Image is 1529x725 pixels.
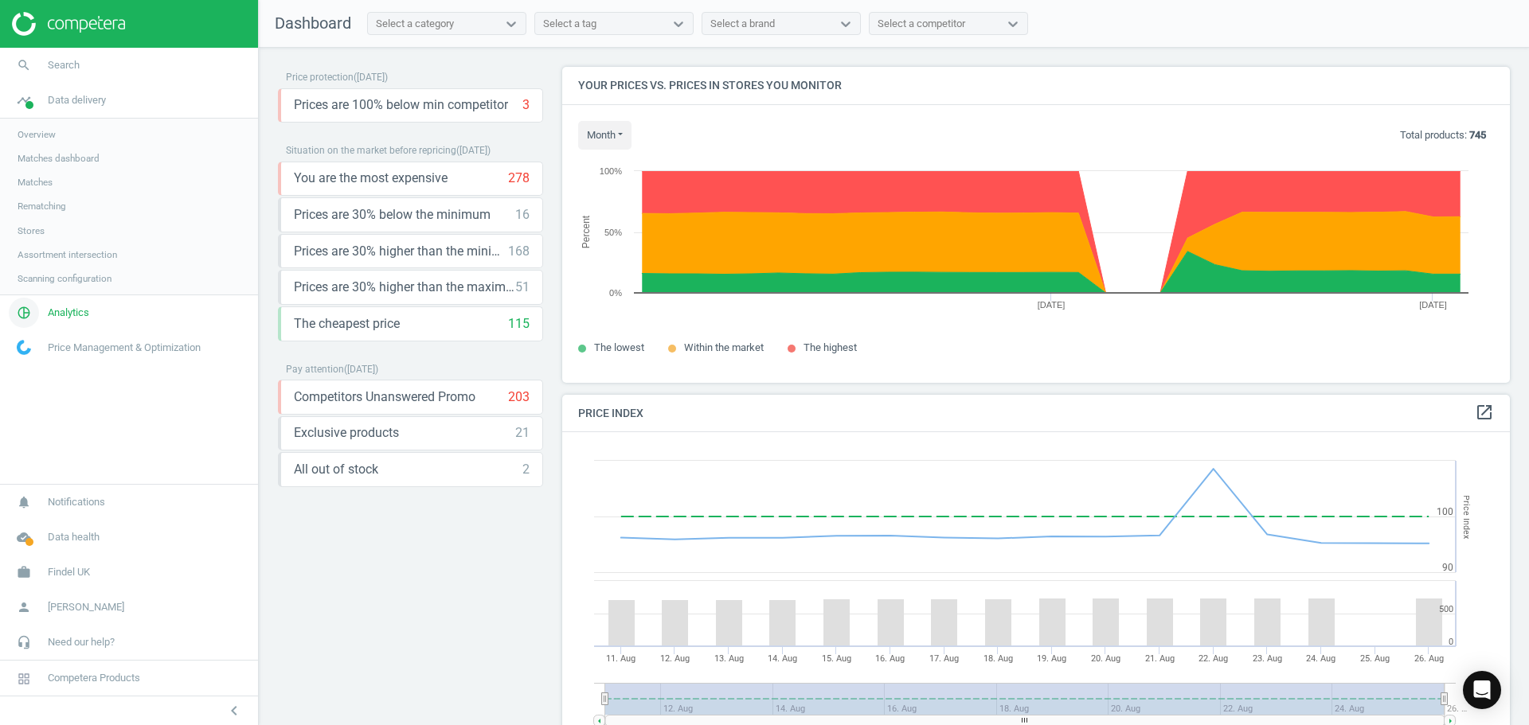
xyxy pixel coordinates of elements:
[286,145,456,156] span: Situation on the market before repricing
[275,14,351,33] span: Dashboard
[1437,506,1453,517] text: 100
[1469,129,1486,141] b: 745
[294,170,448,187] span: You are the most expensive
[515,206,530,224] div: 16
[9,487,39,517] i: notifications
[294,424,399,442] span: Exclusive products
[294,315,400,333] span: The cheapest price
[286,364,344,375] span: Pay attention
[1306,653,1335,664] tspan: 24. Aug
[929,653,959,664] tspan: 17. Aug
[515,424,530,442] div: 21
[710,17,775,31] div: Select a brand
[18,224,45,237] span: Stores
[1463,671,1501,709] div: Open Intercom Messenger
[604,228,622,237] text: 50%
[1475,403,1494,422] i: open_in_new
[18,200,66,212] span: Rematching
[18,128,56,141] span: Overview
[1091,653,1120,664] tspan: 20. Aug
[456,145,491,156] span: ( [DATE] )
[1461,495,1472,539] tspan: Price Index
[1449,637,1453,647] text: 0
[508,243,530,260] div: 168
[376,17,454,31] div: Select a category
[562,67,1510,104] h4: Your prices vs. prices in stores you monitor
[1442,562,1453,573] text: 90
[9,50,39,80] i: search
[660,653,690,664] tspan: 12. Aug
[294,243,508,260] span: Prices are 30% higher than the minimum
[294,461,378,478] span: All out of stock
[1400,128,1486,142] p: Total products:
[9,627,39,657] i: headset_mic
[48,306,89,320] span: Analytics
[878,17,965,31] div: Select a competitor
[17,340,31,355] img: wGWNvw8QSZomAAAAABJRU5ErkJggg==
[1360,653,1390,664] tspan: 25. Aug
[225,701,244,720] i: chevron_left
[684,341,764,353] span: Within the market
[543,17,596,31] div: Select a tag
[48,58,80,72] span: Search
[983,653,1013,664] tspan: 18. Aug
[875,653,905,664] tspan: 16. Aug
[294,96,508,114] span: Prices are 100% below min competitor
[562,395,1510,432] h4: Price Index
[18,176,53,189] span: Matches
[354,72,388,83] span: ( [DATE] )
[1439,604,1453,614] text: 500
[48,495,105,509] span: Notifications
[1419,300,1447,310] tspan: [DATE]
[9,592,39,622] i: person
[1475,403,1494,423] a: open_in_new
[822,653,851,664] tspan: 15. Aug
[48,565,90,579] span: Findel UK
[344,364,378,375] span: ( [DATE] )
[286,72,354,83] span: Price protection
[12,12,125,36] img: ajHJNr6hYgQAAAAASUVORK5CYII=
[609,288,622,298] text: 0%
[522,461,530,478] div: 2
[18,248,117,261] span: Assortment intersection
[48,635,115,649] span: Need our help?
[1199,653,1228,664] tspan: 22. Aug
[714,653,744,664] tspan: 13. Aug
[294,388,475,406] span: Competitors Unanswered Promo
[48,341,201,355] span: Price Management & Optimization
[294,206,491,224] span: Prices are 30% below the minimum
[768,653,797,664] tspan: 14. Aug
[578,121,632,150] button: month
[1038,300,1066,310] tspan: [DATE]
[600,166,622,176] text: 100%
[1253,653,1282,664] tspan: 23. Aug
[9,557,39,587] i: work
[18,152,100,165] span: Matches dashboard
[508,170,530,187] div: 278
[48,671,140,685] span: Competera Products
[1447,704,1467,714] tspan: 26. …
[48,530,100,544] span: Data health
[9,85,39,115] i: timeline
[581,215,592,248] tspan: Percent
[522,96,530,114] div: 3
[508,388,530,406] div: 203
[9,522,39,552] i: cloud_done
[1037,653,1066,664] tspan: 19. Aug
[594,341,644,353] span: The lowest
[606,653,635,664] tspan: 11. Aug
[1414,653,1444,664] tspan: 26. Aug
[294,279,515,296] span: Prices are 30% higher than the maximal
[804,341,857,353] span: The highest
[9,298,39,328] i: pie_chart_outlined
[1145,653,1175,664] tspan: 21. Aug
[48,93,106,107] span: Data delivery
[18,272,111,285] span: Scanning configuration
[508,315,530,333] div: 115
[515,279,530,296] div: 51
[48,600,124,614] span: [PERSON_NAME]
[214,700,254,721] button: chevron_left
